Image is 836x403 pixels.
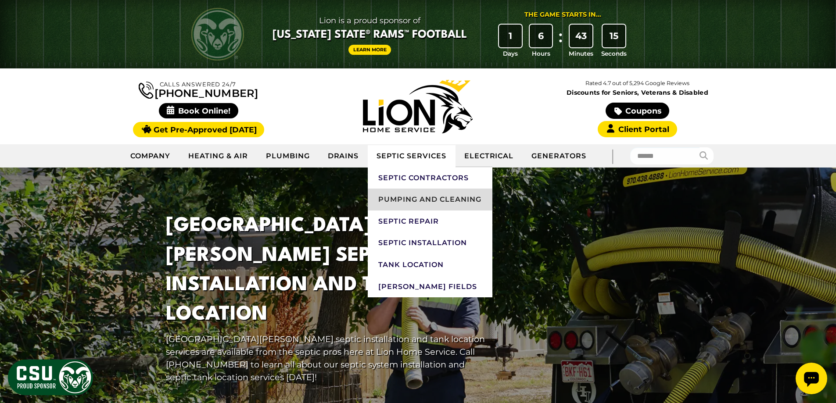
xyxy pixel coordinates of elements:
[595,144,630,168] div: |
[532,49,550,58] span: Hours
[133,122,264,137] a: Get Pre-Approved [DATE]
[368,145,455,167] a: Septic Services
[4,4,35,35] div: Open chat widget
[191,8,244,61] img: CSU Rams logo
[569,49,593,58] span: Minutes
[606,103,669,119] a: Coupons
[570,25,592,47] div: 43
[159,103,238,118] span: Book Online!
[368,232,492,254] a: Septic Installation
[499,25,522,47] div: 1
[368,210,492,232] a: Septic Repair
[257,145,319,167] a: Plumbing
[603,25,625,47] div: 15
[166,333,485,383] p: [GEOGRAPHIC_DATA][PERSON_NAME] septic installation and tank location services are available from ...
[368,254,492,276] a: Tank Location
[368,189,492,210] a: Pumping and Cleaning
[179,145,257,167] a: Heating & Air
[348,45,391,55] a: Learn More
[556,25,565,58] div: :
[363,80,473,133] img: Lion Home Service
[530,25,553,47] div: 6
[122,145,180,167] a: Company
[601,49,627,58] span: Seconds
[523,145,595,167] a: Generators
[456,145,523,167] a: Electrical
[598,121,677,137] a: Client Portal
[527,78,747,88] p: Rated 4.7 out of 5,294 Google Reviews
[524,10,601,20] div: The Game Starts in...
[530,89,746,96] span: Discounts for Seniors, Veterans & Disabled
[368,276,492,298] a: [PERSON_NAME] Fields
[503,49,518,58] span: Days
[319,145,368,167] a: Drains
[166,211,485,329] h1: [GEOGRAPHIC_DATA][PERSON_NAME] Septic Installation And Tank Location
[139,80,258,99] a: [PHONE_NUMBER]
[273,28,467,43] span: [US_STATE] State® Rams™ Football
[368,167,492,189] a: Septic Contractors
[7,358,94,396] img: CSU Sponsor Badge
[273,14,467,28] span: Lion is a proud sponsor of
